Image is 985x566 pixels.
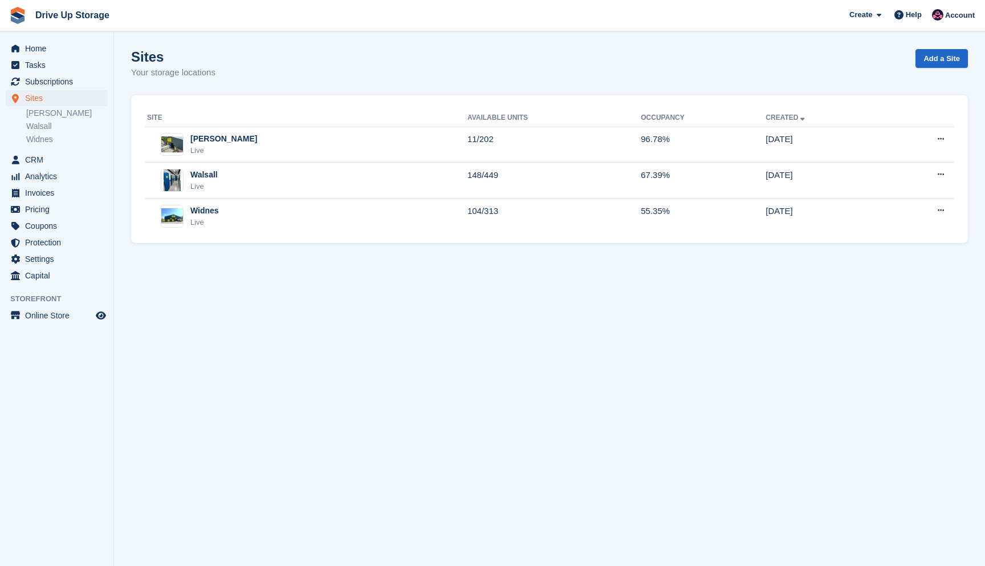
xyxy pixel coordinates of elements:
[6,308,108,324] a: menu
[25,235,93,250] span: Protection
[26,121,108,132] a: Walsall
[6,268,108,284] a: menu
[6,251,108,267] a: menu
[26,108,108,119] a: [PERSON_NAME]
[641,109,766,127] th: Occupancy
[641,163,766,199] td: 67.39%
[467,163,641,199] td: 148/449
[25,168,93,184] span: Analytics
[25,57,93,73] span: Tasks
[766,127,885,163] td: [DATE]
[6,218,108,234] a: menu
[161,136,183,153] img: Image of Stroud site
[190,205,219,217] div: Widnes
[6,185,108,201] a: menu
[25,41,93,56] span: Home
[161,208,183,224] img: Image of Widnes site
[25,251,93,267] span: Settings
[190,133,257,145] div: [PERSON_NAME]
[766,199,885,234] td: [DATE]
[31,6,114,25] a: Drive Up Storage
[849,9,872,21] span: Create
[6,235,108,250] a: menu
[131,49,215,64] h1: Sites
[6,168,108,184] a: menu
[766,163,885,199] td: [DATE]
[25,268,93,284] span: Capital
[10,293,113,305] span: Storefront
[915,49,968,68] a: Add a Site
[94,309,108,322] a: Preview store
[467,109,641,127] th: Available Units
[766,114,807,122] a: Created
[190,181,218,192] div: Live
[9,7,26,24] img: stora-icon-8386f47178a22dfd0bd8f6a31ec36ba5ce8667c1dd55bd0f319d3a0aa187defe.svg
[25,152,93,168] span: CRM
[25,218,93,234] span: Coupons
[25,308,93,324] span: Online Store
[131,66,215,79] p: Your storage locations
[164,169,181,192] img: Image of Walsall site
[190,145,257,156] div: Live
[6,41,108,56] a: menu
[641,199,766,234] td: 55.35%
[190,169,218,181] div: Walsall
[26,134,108,145] a: Widnes
[6,57,108,73] a: menu
[6,90,108,106] a: menu
[6,74,108,90] a: menu
[467,199,641,234] td: 104/313
[25,90,93,106] span: Sites
[932,9,943,21] img: Will Google Ads
[467,127,641,163] td: 11/202
[641,127,766,163] td: 96.78%
[945,10,975,21] span: Account
[6,201,108,217] a: menu
[145,109,467,127] th: Site
[190,217,219,228] div: Live
[6,152,108,168] a: menu
[25,201,93,217] span: Pricing
[25,185,93,201] span: Invoices
[25,74,93,90] span: Subscriptions
[906,9,922,21] span: Help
